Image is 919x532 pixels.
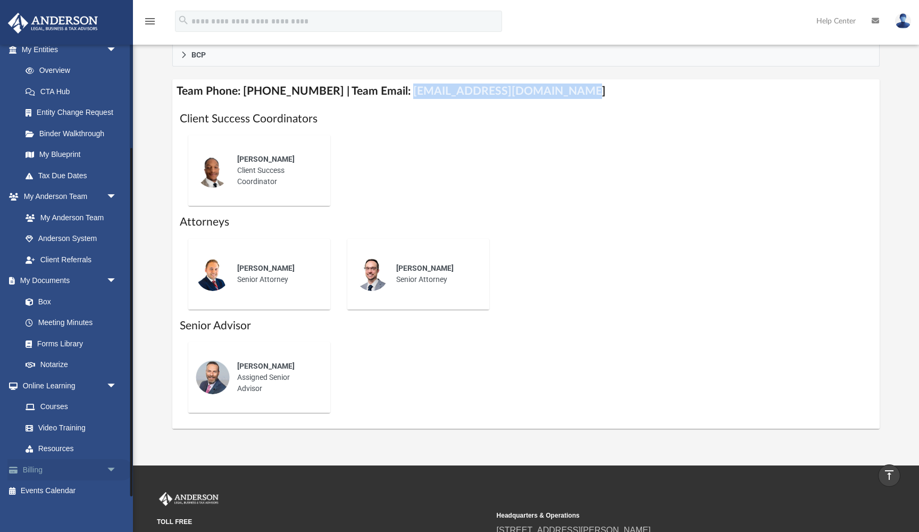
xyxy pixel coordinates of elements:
div: Assigned Senior Advisor [230,353,323,402]
a: Binder Walkthrough [15,123,133,144]
a: Video Training [15,417,122,438]
a: menu [144,20,156,28]
i: menu [144,15,156,28]
a: Forms Library [15,333,122,354]
img: Anderson Advisors Platinum Portal [157,492,221,506]
span: arrow_drop_down [106,459,128,481]
h1: Senior Advisor [180,318,872,334]
a: My Documentsarrow_drop_down [7,270,128,292]
img: User Pic [895,13,911,29]
div: Client Success Coordinator [230,146,323,195]
a: My Entitiesarrow_drop_down [7,39,133,60]
a: Billingarrow_drop_down [7,459,133,480]
a: Online Learningarrow_drop_down [7,375,128,396]
a: BCP [172,44,880,66]
a: Meeting Minutes [15,312,128,334]
img: thumbnail [196,257,230,291]
span: [PERSON_NAME] [237,155,295,163]
h4: Team Phone: [PHONE_NUMBER] | Team Email: [EMAIL_ADDRESS][DOMAIN_NAME] [172,79,880,103]
a: Anderson System [15,228,128,250]
a: My Anderson Team [15,207,122,228]
small: Headquarters & Operations [497,511,829,520]
a: My Anderson Teamarrow_drop_down [7,186,128,207]
div: Senior Attorney [230,255,323,293]
a: Events Calendar [7,480,133,502]
a: Resources [15,438,128,460]
span: [PERSON_NAME] [396,264,454,272]
h1: Client Success Coordinators [180,111,872,127]
a: Courses [15,396,128,418]
div: Senior Attorney [389,255,482,293]
a: Tax Due Dates [15,165,133,186]
img: thumbnail [196,360,230,394]
i: search [178,14,189,26]
a: CTA Hub [15,81,133,102]
img: Anderson Advisors Platinum Portal [5,13,101,34]
a: Box [15,291,122,312]
img: thumbnail [355,257,389,291]
a: Overview [15,60,133,81]
small: TOLL FREE [157,517,489,527]
a: Client Referrals [15,249,128,270]
span: [PERSON_NAME] [237,264,295,272]
span: [PERSON_NAME] [237,362,295,370]
span: arrow_drop_down [106,186,128,208]
a: Notarize [15,354,128,376]
span: arrow_drop_down [106,39,128,61]
a: vertical_align_top [878,464,900,487]
h1: Attorneys [180,214,872,230]
a: Entity Change Request [15,102,133,123]
span: BCP [191,51,206,59]
i: vertical_align_top [883,469,896,481]
span: arrow_drop_down [106,270,128,292]
img: thumbnail [196,154,230,188]
a: My Blueprint [15,144,128,165]
span: arrow_drop_down [106,375,128,397]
